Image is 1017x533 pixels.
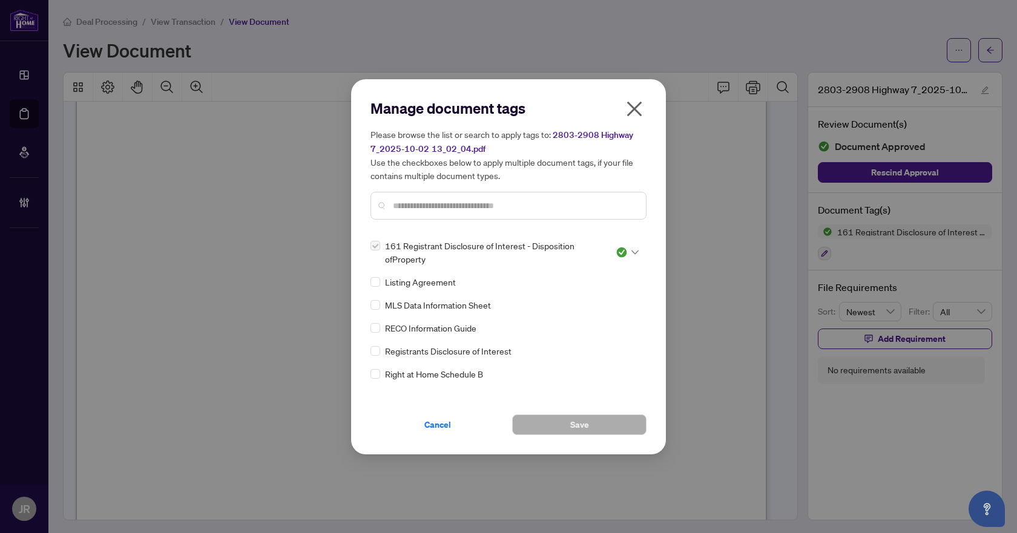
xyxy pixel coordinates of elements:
span: close [625,99,644,119]
h2: Manage document tags [370,99,647,118]
span: 161 Registrant Disclosure of Interest - Disposition ofProperty [385,239,601,266]
span: Listing Agreement [385,275,456,289]
span: MLS Data Information Sheet [385,298,491,312]
button: Save [512,414,647,435]
span: 244 Seller’s Direction re: Property/Offers [385,390,539,404]
span: Right at Home Schedule B [385,367,483,381]
span: Cancel [424,415,451,434]
span: RECO Information Guide [385,321,476,335]
button: Cancel [370,414,505,435]
span: Registrants Disclosure of Interest [385,344,512,358]
img: status [616,246,628,258]
span: Approved [616,246,639,258]
h5: Please browse the list or search to apply tags to: Use the checkboxes below to apply multiple doc... [370,128,647,182]
span: 2803-2908 Highway 7_2025-10-02 13_02_04.pdf [370,129,633,154]
button: Open asap [969,491,1005,527]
